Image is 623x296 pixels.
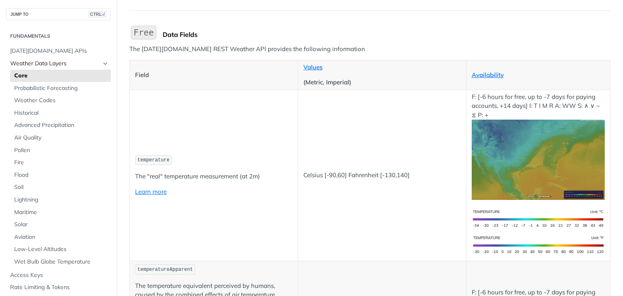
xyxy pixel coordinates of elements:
div: Data Fields [163,30,610,39]
p: (Metric, Imperial) [303,78,461,87]
p: F: [-6 hours for free, up to -7 days for paying accounts, +14 days] I: T I M R A: WW S: ∧ ∨ ~ ⧖ P: + [472,92,605,200]
a: Aviation [10,231,111,243]
span: Rate Limiting & Tokens [10,283,109,292]
span: Maritime [14,208,109,217]
h2: Fundamentals [6,32,111,40]
a: Soil [10,181,111,193]
span: Probabilistic Forecasting [14,84,109,92]
a: Maritime [10,206,111,219]
span: Weather Data Layers [10,60,100,68]
button: JUMP TOCTRL-/ [6,8,111,20]
a: Fire [10,157,111,169]
a: Rate Limiting & Tokens [6,281,111,294]
span: Historical [14,109,109,117]
p: Field [135,71,292,80]
a: [DATE][DOMAIN_NAME] APIs [6,45,111,57]
a: Lightning [10,194,111,206]
a: Core [10,70,111,82]
span: Lightning [14,196,109,204]
span: temperature [137,157,170,163]
span: Weather Codes [14,97,109,105]
span: Solar [14,221,109,229]
a: Probabilistic Forecasting [10,82,111,94]
span: [DATE][DOMAIN_NAME] APIs [10,47,109,55]
a: Learn more [135,188,167,195]
span: CTRL-/ [88,11,106,17]
span: Core [14,72,109,80]
p: The "real" temperature measurement (at 2m) [135,172,292,181]
button: Hide subpages for Weather Data Layers [102,60,109,67]
span: Expand image [472,240,605,248]
a: Access Keys [6,269,111,281]
a: Pollen [10,144,111,157]
span: Flood [14,171,109,179]
span: Access Keys [10,271,109,279]
span: temperatureApparent [137,267,193,272]
a: Air Quality [10,132,111,144]
span: Fire [14,159,109,167]
a: Weather Data LayersHide subpages for Weather Data Layers [6,58,111,70]
span: Low-Level Altitudes [14,245,109,253]
a: Advanced Precipitation [10,119,111,131]
span: Aviation [14,233,109,241]
p: The [DATE][DOMAIN_NAME] REST Weather API provides the following information [129,45,610,54]
span: Expand image [472,155,605,163]
a: Values [303,63,322,71]
a: Weather Codes [10,94,111,107]
span: Expand image [472,214,605,222]
p: Celsius [-90,60] Fahrenheit [-130,140] [303,171,461,180]
a: Availability [472,71,504,79]
span: Advanced Precipitation [14,121,109,129]
a: Solar [10,219,111,231]
span: Soil [14,183,109,191]
a: Wet Bulb Globe Temperature [10,256,111,268]
span: Air Quality [14,134,109,142]
span: Pollen [14,146,109,154]
a: Historical [10,107,111,119]
a: Flood [10,169,111,181]
a: Low-Level Altitudes [10,243,111,255]
span: Wet Bulb Globe Temperature [14,258,109,266]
